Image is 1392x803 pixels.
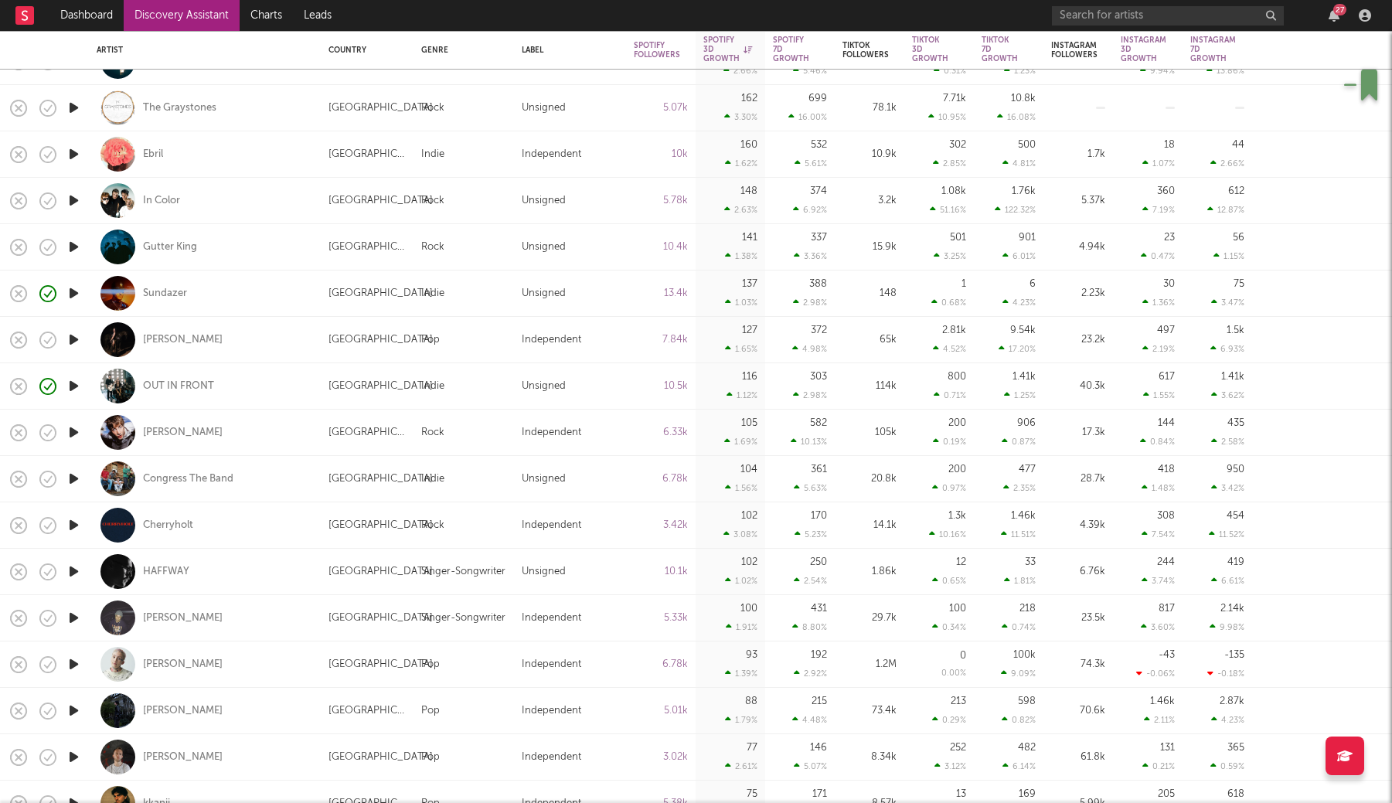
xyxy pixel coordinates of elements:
div: [PERSON_NAME] [143,426,223,440]
div: 5.61 % [795,158,827,168]
div: [GEOGRAPHIC_DATA] [328,563,433,581]
div: 6.76k [1051,563,1105,581]
div: 303 [810,372,827,382]
div: 4.39k [1051,516,1105,535]
div: 1.2M [842,655,897,674]
div: 435 [1227,418,1244,428]
div: 15.9k [842,238,897,257]
div: 215 [812,696,827,706]
a: [PERSON_NAME] [143,658,223,672]
a: OUT IN FRONT [143,379,214,393]
a: Gutter King [143,240,197,254]
div: 105 [741,418,757,428]
div: 9.09 % [1001,669,1036,679]
div: 3.36 % [794,251,827,261]
div: 1.69 % [724,437,757,447]
div: 0.82 % [1002,715,1036,725]
div: 500 [1018,140,1036,150]
div: 6.78k [634,655,688,674]
div: 361 [811,464,827,475]
div: [GEOGRAPHIC_DATA] [328,470,433,488]
div: 116 [742,372,757,382]
div: 950 [1227,464,1244,475]
div: 617 [1159,372,1175,382]
div: 200 [948,464,966,475]
div: 4.98 % [792,344,827,354]
a: In Color [143,194,180,208]
div: 70.6k [1051,702,1105,720]
div: Singer-Songwriter [421,563,505,581]
div: Tiktok 7D Growth [982,36,1018,63]
div: 1.23 % [1004,66,1036,76]
div: 1.46k [1150,696,1175,706]
div: 1.3k [948,511,966,521]
div: 3.2k [842,192,897,210]
div: 0.19 % [933,437,966,447]
div: 0.00 % [941,669,966,678]
div: 200 [948,418,966,428]
div: [GEOGRAPHIC_DATA] [328,516,433,535]
div: 5.37k [1051,192,1105,210]
div: 0.74 % [1002,622,1036,632]
div: [GEOGRAPHIC_DATA] [328,284,433,303]
div: 0 [960,651,966,661]
a: [PERSON_NAME] [143,333,223,347]
div: 388 [809,279,827,289]
div: 2.66 % [723,66,757,76]
div: Congress The Band [143,472,233,486]
div: Cherryholt [143,519,193,532]
div: 1.02 % [725,576,757,586]
a: The Graystones [143,101,216,115]
div: Unsigned [522,563,566,581]
div: -0.18 % [1207,669,1244,679]
div: 3.25 % [934,251,966,261]
a: [PERSON_NAME] [143,704,223,718]
div: 308 [1157,511,1175,521]
div: 2.85 % [933,158,966,168]
div: Independent [522,655,581,674]
div: 906 [1017,418,1036,428]
div: 497 [1157,325,1175,335]
div: 23.2k [1051,331,1105,349]
div: 0.71 % [934,390,966,400]
div: 74.3k [1051,655,1105,674]
div: 477 [1019,464,1036,475]
div: 75 [1234,279,1244,289]
div: Instagram 3D Growth [1121,36,1166,63]
div: [GEOGRAPHIC_DATA] [328,609,433,628]
div: Indie [421,377,444,396]
div: 4.52 % [933,344,966,354]
div: 23 [1164,233,1175,243]
div: 1.08k [941,186,966,196]
div: 2.54 % [794,576,827,586]
div: 192 [811,650,827,660]
div: 9.98 % [1210,622,1244,632]
div: 160 [740,140,757,150]
a: Ebril [143,148,163,162]
div: 2.19 % [1142,344,1175,354]
div: 17.3k [1051,424,1105,442]
div: 16.08 % [997,112,1036,122]
div: 6.78k [634,470,688,488]
div: 11.52 % [1209,529,1244,539]
div: Indie [421,145,444,164]
div: 372 [811,325,827,335]
a: Sundazer [143,287,187,301]
div: 18 [1164,140,1175,150]
div: 1.25 % [1004,390,1036,400]
div: 40.3k [1051,377,1105,396]
div: Tiktok Followers [842,41,889,60]
div: 100 [740,604,757,614]
div: 1.07 % [1142,158,1175,168]
div: 10k [634,145,688,164]
div: 1.38 % [725,251,757,261]
div: Pop [421,702,440,720]
div: 3.74 % [1142,576,1175,586]
div: 12 [956,557,966,567]
div: Unsigned [522,238,566,257]
div: 337 [811,233,827,243]
div: Unsigned [522,192,566,210]
div: [PERSON_NAME] [143,611,223,625]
